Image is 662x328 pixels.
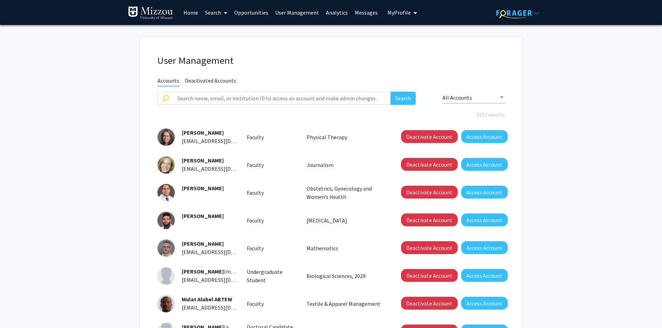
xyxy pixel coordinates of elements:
[157,156,175,174] img: Profile Picture
[128,6,173,20] img: University of Missouri Logo
[496,8,540,18] img: ForagerOne Logo
[242,133,301,141] div: Faculty
[322,0,351,25] a: Analytics
[401,297,458,310] button: Deactivate Account
[461,158,508,171] button: Access Account
[401,186,458,199] button: Deactivate Account
[180,0,202,25] a: Home
[307,244,386,252] p: Mathematics
[157,77,179,86] span: Accounts
[185,77,236,86] span: Deactivated Accounts
[307,272,386,280] p: Biological Sciences, 2029
[152,110,510,119] div: 3153 results
[157,267,175,285] img: Profile Picture
[182,296,232,303] span: Mulat Alubel ABTEW
[461,186,508,199] button: Access Account
[307,184,386,201] p: Obstetrics, Gynecology and Women’s Health
[242,244,301,252] div: Faculty
[242,268,301,284] div: Undergraduate Student
[5,297,30,323] iframe: Chat
[173,92,391,105] input: Search name, email, or institution ID to access an account and make admin changes.
[157,212,175,229] img: Profile Picture
[182,276,267,283] span: [EMAIL_ADDRESS][DOMAIN_NAME]
[182,240,224,247] span: [PERSON_NAME]
[182,268,224,275] span: [PERSON_NAME]
[157,184,175,201] img: Profile Picture
[231,0,272,25] a: Opportunities
[182,212,224,219] span: [PERSON_NAME]
[182,165,267,172] span: [EMAIL_ADDRESS][DOMAIN_NAME]
[461,297,508,310] button: Access Account
[157,239,175,257] img: Profile Picture
[401,269,458,282] button: Deactivate Account
[182,157,224,164] span: [PERSON_NAME]
[442,94,472,101] span: All Accounts
[401,213,458,226] button: Deactivate Account
[461,269,508,282] button: Access Account
[242,216,301,225] div: Faculty
[242,188,301,197] div: Faculty
[272,0,322,25] a: User Management
[157,54,505,67] h1: User Management
[182,137,295,144] span: [EMAIL_ADDRESS][DOMAIN_NAME][US_STATE]
[182,268,244,275] span: (mawct)
[157,128,175,146] img: Profile Picture
[461,213,508,226] button: Access Account
[391,92,416,105] button: Search
[351,0,381,25] a: Messages
[461,241,508,254] button: Access Account
[182,129,224,136] span: [PERSON_NAME]
[387,9,411,16] span: My Profile
[401,241,458,254] button: Deactivate Account
[182,249,267,255] span: [EMAIL_ADDRESS][DOMAIN_NAME]
[307,133,386,141] p: Physical Therapy
[182,185,224,192] span: [PERSON_NAME]
[401,130,458,143] button: Deactivate Account
[461,130,508,143] button: Access Account
[401,158,458,171] button: Deactivate Account
[307,161,386,169] p: Journalism
[182,304,295,311] span: [EMAIL_ADDRESS][DOMAIN_NAME][US_STATE]
[242,300,301,308] div: Faculty
[307,300,386,308] p: Textile & Apparel Management
[307,216,386,225] p: [MEDICAL_DATA]
[242,161,301,169] div: Faculty
[157,295,175,312] img: Profile Picture
[202,0,231,25] a: Search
